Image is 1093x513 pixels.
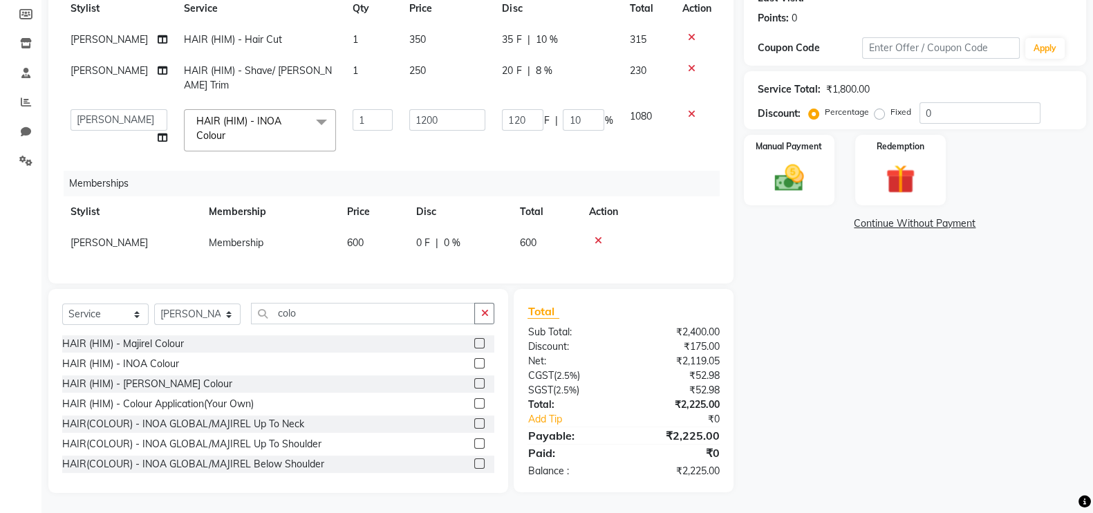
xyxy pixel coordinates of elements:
th: Price [339,196,408,227]
div: HAIR(COLOUR) - INOA GLOBAL/MAJIREL Below Shoulder [62,457,324,472]
span: 0 % [444,236,460,250]
span: 1 [353,33,358,46]
button: Apply [1025,38,1065,59]
input: Enter Offer / Coupon Code [862,37,1020,59]
span: [PERSON_NAME] [71,64,148,77]
div: HAIR (HIM) - Colour Application(Your Own) [62,397,254,411]
span: HAIR (HIM) - Hair Cut [184,33,282,46]
span: | [527,64,530,78]
span: 1080 [629,110,651,122]
span: 0 F [416,236,430,250]
img: _cash.svg [765,161,812,195]
span: 35 F [502,32,521,47]
th: Membership [200,196,339,227]
span: 20 F [502,64,521,78]
span: [PERSON_NAME] [71,236,148,249]
th: Stylist [62,196,200,227]
span: 350 [409,33,426,46]
div: Net: [517,354,624,369]
div: HAIR (HIM) - INOA Colour [62,357,179,371]
span: 1 [353,64,358,77]
div: Discount: [758,106,801,121]
span: 250 [409,64,426,77]
span: SGST [527,384,552,396]
div: ( ) [517,383,624,398]
div: ₹0 [642,412,730,427]
img: _gift.svg [877,161,924,197]
div: Memberships [64,171,730,196]
div: ₹175.00 [624,339,730,354]
div: Discount: [517,339,624,354]
div: HAIR(COLOUR) - INOA GLOBAL/MAJIREL Up To Neck [62,417,304,431]
label: Manual Payment [756,140,822,153]
div: Payable: [517,427,624,444]
label: Percentage [825,106,869,118]
th: Total [512,196,581,227]
label: Fixed [890,106,911,118]
div: ₹2,119.05 [624,354,730,369]
a: Continue Without Payment [747,216,1083,231]
span: 230 [629,64,646,77]
span: CGST [527,369,553,382]
span: Membership [209,236,263,249]
span: 315 [629,33,646,46]
div: Coupon Code [758,41,863,55]
div: Total: [517,398,624,412]
span: HAIR (HIM) - Shave/ [PERSON_NAME] Trim [184,64,332,91]
span: 8 % [535,64,552,78]
th: Action [581,196,720,227]
a: Add Tip [517,412,641,427]
span: [PERSON_NAME] [71,33,148,46]
div: ₹2,400.00 [624,325,730,339]
div: ₹2,225.00 [624,427,730,444]
div: Paid: [517,445,624,461]
span: 10 % [535,32,557,47]
div: ₹52.98 [624,383,730,398]
div: Balance : [517,464,624,478]
div: Service Total: [758,82,821,97]
span: 2.5% [556,370,577,381]
span: 600 [520,236,536,249]
div: ₹2,225.00 [624,398,730,412]
span: F [543,113,549,128]
div: ₹52.98 [624,369,730,383]
span: Total [527,304,559,319]
span: | [436,236,438,250]
div: ( ) [517,369,624,383]
div: HAIR(COLOUR) - INOA GLOBAL/MAJIREL Up To Shoulder [62,437,321,451]
span: 2.5% [555,384,576,395]
div: ₹2,225.00 [624,464,730,478]
th: Disc [408,196,512,227]
span: | [554,113,557,128]
div: HAIR (HIM) - Majirel Colour [62,337,184,351]
span: HAIR (HIM) - INOA Colour [196,115,281,142]
input: Search or Scan [251,303,475,324]
div: ₹0 [624,445,730,461]
span: % [604,113,613,128]
div: ₹1,800.00 [826,82,870,97]
div: HAIR (HIM) - [PERSON_NAME] Colour [62,377,232,391]
a: x [225,129,232,142]
div: Points: [758,11,789,26]
div: Sub Total: [517,325,624,339]
label: Redemption [877,140,924,153]
div: 0 [792,11,797,26]
span: | [527,32,530,47]
span: 600 [347,236,364,249]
